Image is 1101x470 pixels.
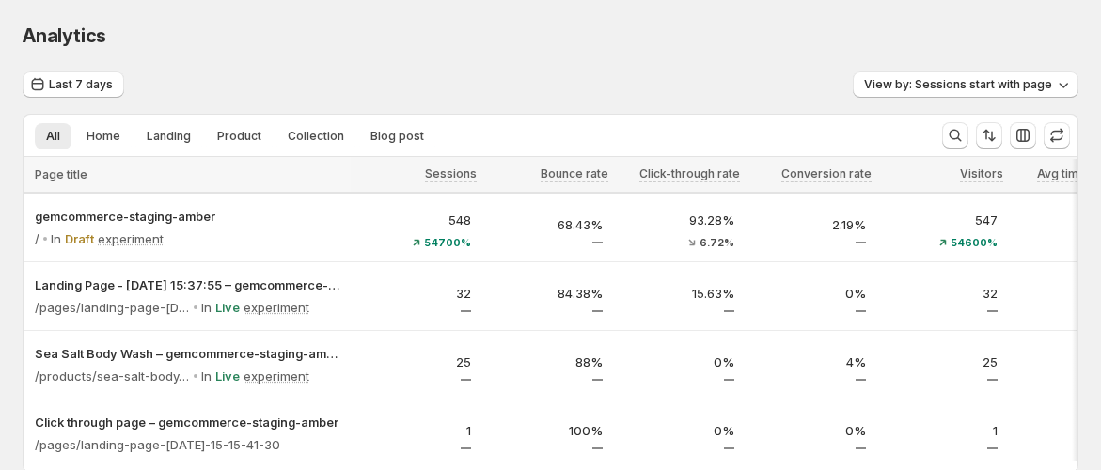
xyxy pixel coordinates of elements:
span: 6.72% [700,237,734,248]
span: Analytics [23,24,106,47]
p: Live [215,367,240,385]
p: 32 [889,284,998,303]
p: 100% [494,421,603,440]
span: Page title [35,167,87,182]
p: In [51,229,61,248]
button: Landing Page - [DATE] 15:37:55 – gemcommerce-staging-amber [35,275,339,294]
p: experiment [98,229,164,248]
p: 1 [889,421,998,440]
p: 68.43% [494,215,603,234]
button: Sort the results [976,122,1002,149]
button: View by: Sessions start with page [853,71,1078,98]
span: Product [217,129,261,144]
p: /pages/landing-page-[DATE]-15-15-37-55 [35,298,190,317]
span: 54700% [424,237,471,248]
p: 0% [757,421,866,440]
p: 2.19% [757,215,866,234]
p: 0% [757,284,866,303]
button: gemcommerce-staging-amber [35,207,339,226]
p: /products/sea-salt-body-wash [35,367,190,385]
p: 0% [625,421,734,440]
button: Search and filter results [942,122,968,149]
span: All [46,129,60,144]
span: 54600% [951,237,998,248]
p: 1 [362,421,471,440]
button: Sea Salt Body Wash – gemcommerce-staging-amber [35,344,339,363]
p: 548 [362,211,471,229]
span: Blog post [370,129,424,144]
span: Bounce rate [541,166,608,181]
span: Landing [147,129,191,144]
span: Sessions [425,166,477,181]
button: Click through page – gemcommerce-staging-amber [35,413,339,431]
p: 84.38% [494,284,603,303]
p: In [201,298,212,317]
span: Home [87,129,120,144]
span: Click-through rate [639,166,740,181]
span: Conversion rate [781,166,872,181]
p: 32 [362,284,471,303]
p: / [35,229,39,248]
p: 93.28% [625,211,734,229]
p: 25 [362,352,471,371]
p: 4% [757,352,866,371]
p: Live [215,298,240,317]
p: /pages/landing-page-[DATE]-15-15-41-30 [35,435,280,454]
span: Last 7 days [49,77,113,92]
p: 88% [494,352,603,371]
p: 15.63% [625,284,734,303]
p: 547 [889,211,998,229]
p: experiment [244,298,309,317]
p: experiment [244,367,309,385]
span: Collection [288,129,344,144]
p: In [201,367,212,385]
p: 0% [625,352,734,371]
p: 25 [889,352,998,371]
span: View by: Sessions start with page [864,77,1052,92]
p: Draft [65,229,94,248]
button: Last 7 days [23,71,124,98]
span: Visitors [960,166,1003,181]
